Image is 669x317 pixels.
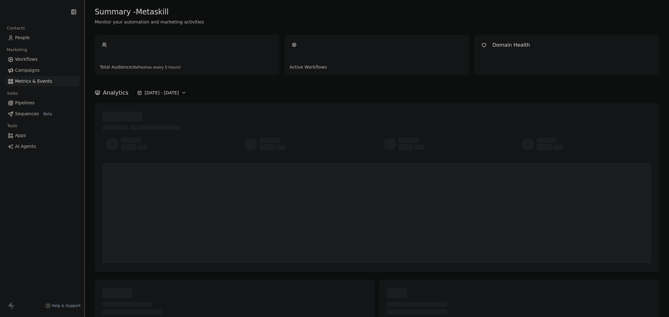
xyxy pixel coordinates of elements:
[5,130,79,141] a: Apps
[133,88,190,98] button: [DATE] - [DATE]
[15,34,30,41] span: People
[5,65,79,75] a: Campaigns
[5,141,79,152] a: AI Agents
[132,65,181,70] span: (Refreshes every 5 hours)
[103,89,128,97] span: Analytics
[4,121,20,131] span: Tools
[45,303,81,308] a: Help & Support
[41,111,54,117] span: Beta
[15,143,36,150] span: AI Agents
[5,33,79,43] a: People
[4,45,30,55] span: Marketing
[15,111,39,117] span: Sequences
[15,78,52,85] span: Metrics & Events
[289,64,464,70] span: Active Workflows
[5,76,79,86] a: Metrics & Events
[15,132,26,139] span: Apps
[15,100,35,106] span: Pipelines
[95,19,659,25] span: Monitor your automation and marketing activities
[145,90,179,96] span: [DATE] - [DATE]
[5,54,79,65] a: Workflows
[15,56,38,63] span: Workflows
[15,67,40,74] span: Campaigns
[492,41,530,49] span: Domain Health
[5,98,79,108] a: Pipelines
[4,23,28,33] span: Contacts
[5,109,79,119] a: SequencesBeta
[52,303,81,308] span: Help & Support
[100,64,274,70] span: Total Audience
[95,7,169,17] span: Summary - Metaskill
[4,89,21,98] span: Sales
